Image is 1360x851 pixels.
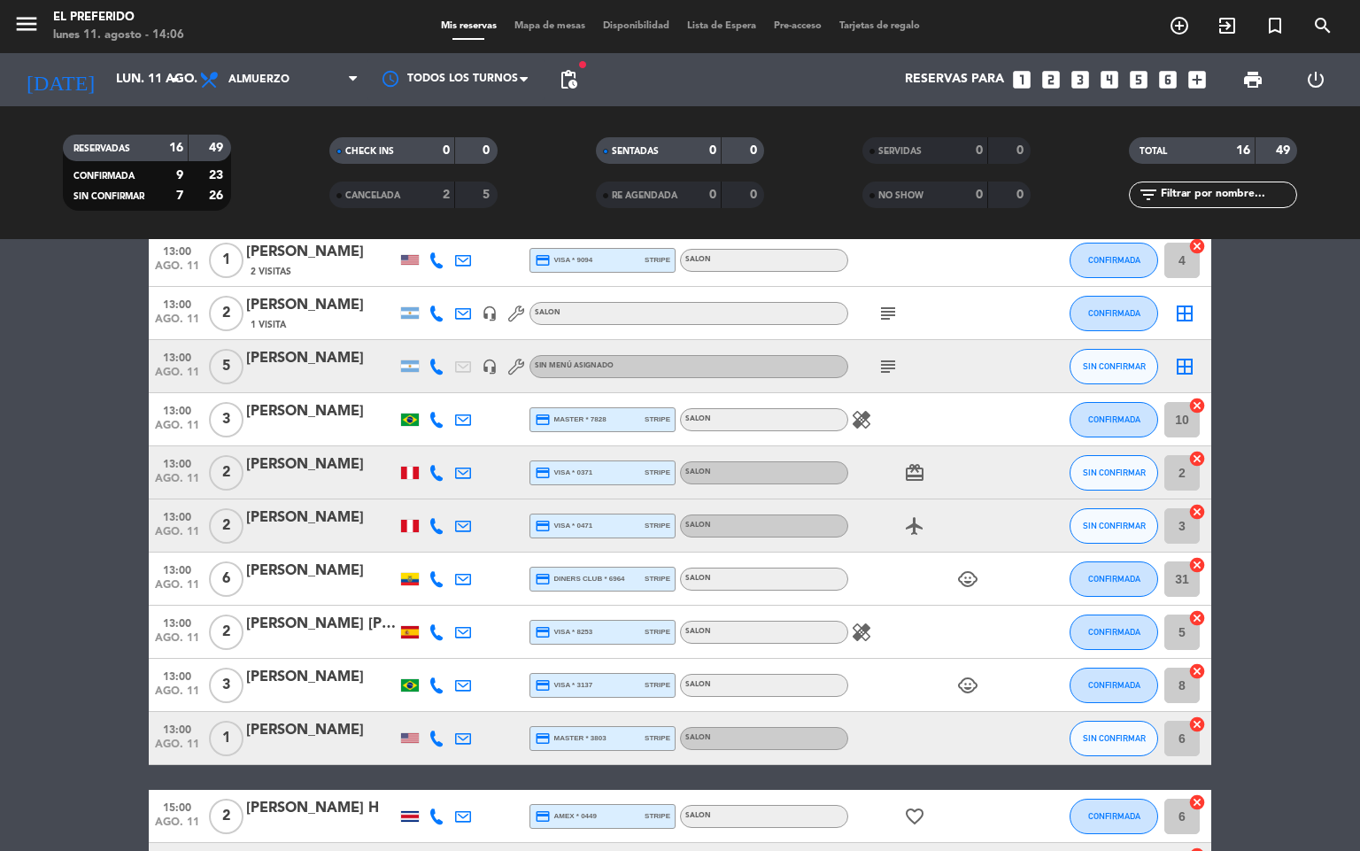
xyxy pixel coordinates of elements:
i: cancel [1188,237,1206,255]
span: 2 [209,508,243,544]
span: CANCELADA [345,191,400,200]
span: stripe [645,626,670,638]
strong: 0 [483,144,493,157]
i: border_all [1174,356,1195,377]
i: filter_list [1138,184,1159,205]
span: visa * 3137 [535,677,592,693]
i: power_settings_new [1305,69,1326,90]
span: Diners Club * 6964 [535,571,625,587]
i: menu [13,11,40,37]
i: credit_card [535,465,551,481]
span: Sin menú asignado [535,362,614,369]
span: 6 [209,561,243,597]
span: SALON [685,256,711,263]
strong: 0 [750,189,761,201]
strong: 0 [1016,144,1027,157]
i: subject [877,356,899,377]
i: credit_card [535,412,551,428]
i: add_box [1186,68,1209,91]
span: 2 [209,799,243,834]
span: visa * 8253 [535,624,592,640]
strong: 0 [750,144,761,157]
span: master * 3803 [535,731,607,747]
span: 2 [209,296,243,331]
i: looks_4 [1098,68,1121,91]
strong: 0 [709,144,716,157]
span: CONFIRMADA [1088,255,1140,265]
span: ago. 11 [155,579,199,600]
strong: 16 [169,142,183,154]
strong: 2 [443,189,450,201]
div: [PERSON_NAME] [246,294,397,317]
span: 13:00 [155,453,199,473]
span: Pre-acceso [765,21,831,31]
i: cancel [1188,716,1206,733]
i: looks_one [1010,68,1033,91]
span: stripe [645,520,670,531]
div: [PERSON_NAME] [246,719,397,742]
i: card_giftcard [904,462,925,484]
span: amex * 0449 [535,808,597,824]
i: turned_in_not [1264,15,1286,36]
div: [PERSON_NAME] [246,347,397,370]
span: 3 [209,402,243,437]
span: SALON [685,628,711,635]
span: RE AGENDADA [612,191,677,200]
span: 15:00 [155,796,199,816]
strong: 0 [709,189,716,201]
div: [PERSON_NAME] [246,560,397,583]
span: 13:00 [155,612,199,632]
span: 13:00 [155,293,199,313]
span: stripe [645,467,670,478]
span: ago. 11 [155,420,199,440]
i: cancel [1188,556,1206,574]
span: SIN CONFIRMAR [1083,361,1146,371]
span: Almuerzo [228,73,290,86]
i: credit_card [535,624,551,640]
span: visa * 0371 [535,465,592,481]
span: stripe [645,732,670,744]
i: cancel [1188,793,1206,811]
i: headset_mic [482,359,498,375]
strong: 7 [176,190,183,202]
span: Tarjetas de regalo [831,21,929,31]
span: CONFIRMADA [1088,414,1140,424]
span: 2 [209,615,243,650]
div: LOG OUT [1284,53,1347,106]
strong: 26 [209,190,227,202]
span: CONFIRMADA [1088,680,1140,690]
span: Mapa de mesas [506,21,594,31]
i: airplanemode_active [904,515,925,537]
i: credit_card [535,252,551,268]
span: ago. 11 [155,367,199,387]
span: CONFIRMADA [1088,627,1140,637]
i: favorite_border [904,806,925,827]
span: 2 Visitas [251,265,291,279]
span: TOTAL [1140,147,1167,156]
span: SIN CONFIRMAR [73,192,144,201]
span: stripe [645,414,670,425]
span: SERVIDAS [878,147,922,156]
i: search [1312,15,1333,36]
i: headset_mic [482,306,498,321]
i: [DATE] [13,60,107,99]
span: fiber_manual_record [577,59,588,70]
strong: 0 [976,189,983,201]
span: SIN CONFIRMAR [1083,521,1146,530]
span: ago. 11 [155,260,199,281]
div: lunes 11. agosto - 14:06 [53,27,184,44]
span: master * 7828 [535,412,607,428]
span: print [1242,69,1263,90]
i: looks_5 [1127,68,1150,91]
i: looks_two [1039,68,1062,91]
div: [PERSON_NAME] [PERSON_NAME] [246,613,397,636]
span: 1 [209,243,243,278]
span: CONFIRMADA [1088,574,1140,584]
div: [PERSON_NAME] [246,241,397,264]
span: 3 [209,668,243,703]
span: ago. 11 [155,526,199,546]
span: stripe [645,679,670,691]
span: SALON [685,415,711,422]
i: looks_6 [1156,68,1179,91]
span: pending_actions [558,69,579,90]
